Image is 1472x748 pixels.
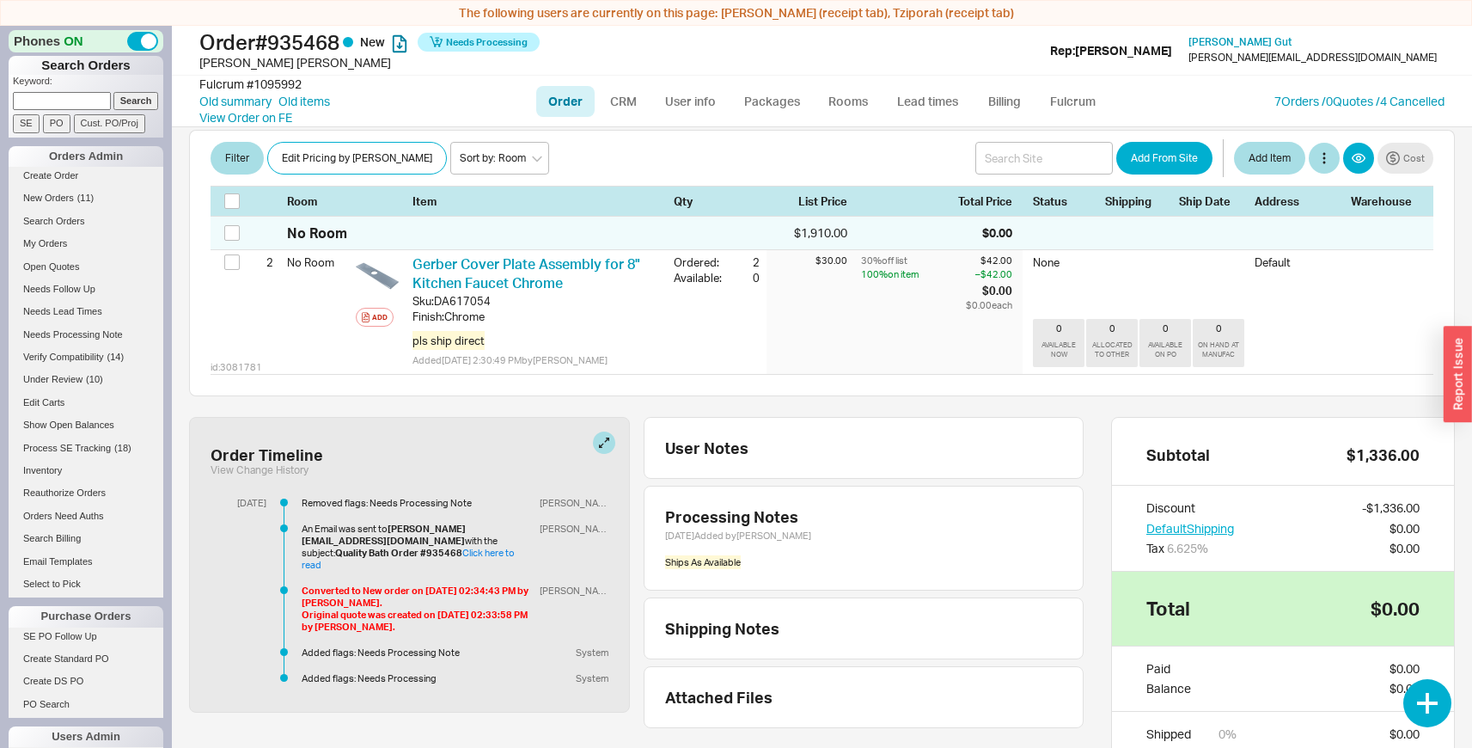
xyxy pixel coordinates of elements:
[1255,254,1341,319] div: Default
[1249,148,1291,169] span: Add Item
[974,86,1035,117] a: Billing
[1255,193,1341,209] div: Address
[9,280,163,298] a: Needs Follow Up
[199,110,292,125] a: View Order on FE
[9,189,163,207] a: New Orders(11)
[742,270,760,285] div: 0
[13,75,163,92] p: Keyword:
[9,371,163,389] a: Under Review(10)
[9,146,163,167] div: Orders Admin
[9,439,163,457] a: Process SE Tracking(18)
[966,267,1012,281] div: – $42.00
[1390,540,1420,557] div: $0.00
[287,248,349,277] div: No Room
[1056,322,1062,334] div: 0
[665,530,1063,542] div: [DATE] Added by [PERSON_NAME]
[861,254,962,267] div: 30 % off list
[665,438,1077,457] div: User Notes
[9,484,163,502] a: Reauthorize Orders
[107,352,125,362] span: ( 14 )
[302,523,533,571] div: An Email was sent to with the subject:
[533,523,608,535] div: [PERSON_NAME]
[1219,726,1237,743] div: 0 %
[884,86,971,117] a: Lead times
[412,353,660,367] div: Added [DATE] 2:30:49 PM by [PERSON_NAME]
[114,443,131,453] span: ( 18 )
[287,224,347,242] div: No Room
[861,267,962,281] div: 100 % on item
[225,148,249,169] span: Filter
[9,530,163,548] a: Search Billing
[43,114,70,132] input: PO
[665,688,773,707] div: Attached Files
[1050,42,1172,59] div: Rep: [PERSON_NAME]
[356,308,394,327] button: Add
[1090,340,1134,359] div: ALLOCATED TO OTHER
[729,254,760,270] div: 2
[966,300,1012,310] div: $0.00 each
[418,33,540,52] button: Needs Processing
[816,86,881,117] a: Rooms
[9,416,163,434] a: Show Open Balances
[767,193,847,209] div: List Price
[9,575,163,593] a: Select to Pick
[302,523,466,547] b: [PERSON_NAME][EMAIL_ADDRESS][DOMAIN_NAME]
[4,4,1468,21] div: The following users are currently on this page:
[982,224,1012,242] div: $0.00
[199,30,741,54] h1: Order # 935468
[211,445,323,464] div: Order Timeline
[767,224,847,242] div: $1,910.00
[569,647,608,659] div: System
[9,628,163,646] a: SE PO Follow Up
[199,76,302,93] div: Fulcrum # 1095992
[1188,36,1292,48] a: [PERSON_NAME] Gut
[674,254,729,270] div: Ordered:
[211,361,262,374] span: id: 3081781
[1196,340,1241,359] div: ON HAND AT MANUFAC
[533,497,608,509] div: [PERSON_NAME]
[77,193,95,203] span: ( 11 )
[674,193,760,209] div: Qty
[302,585,533,609] div: Converted to New order on [DATE] 02:34:43 PM by [PERSON_NAME].
[1146,520,1234,537] button: DefaultShipping
[1143,340,1188,359] div: AVAILABLE ON PO
[9,303,163,321] a: Needs Lead Times
[1109,322,1115,334] div: 0
[1105,193,1169,209] div: Shipping
[1167,541,1208,555] span: 6.625 %
[1377,143,1433,174] button: Cost
[287,193,349,209] div: Room
[533,585,608,597] div: [PERSON_NAME]
[9,348,163,366] a: Verify Compatibility(14)
[652,86,729,117] a: User info
[1163,322,1169,334] div: 0
[23,284,95,294] span: Needs Follow Up
[211,464,308,476] button: View Change History
[674,270,729,285] div: Available:
[1216,322,1222,334] div: 0
[1146,445,1210,464] div: Subtotal
[302,497,533,509] div: Removed flags: Needs Processing Note
[372,310,388,324] div: Add
[302,547,516,571] a: Click here to read
[23,329,123,340] span: Needs Processing Note
[1390,520,1420,537] div: $0.00
[9,507,163,525] a: Orders Need Auths
[278,93,330,110] a: Old items
[1033,193,1095,209] div: Status
[412,331,485,350] span: pls ship direct
[536,86,595,117] a: Order
[1351,193,1420,209] div: Warehouse
[966,283,1012,298] div: $0.00
[767,254,847,267] div: $30.00
[64,32,83,50] span: ON
[1371,599,1420,618] div: $0.00
[665,619,1077,638] div: Shipping Notes
[1188,52,1437,64] div: [PERSON_NAME][EMAIL_ADDRESS][DOMAIN_NAME]
[9,727,163,747] div: Users Admin
[732,86,813,117] a: Packages
[9,672,163,690] a: Create DS PO
[958,193,1023,209] div: Total Price
[302,672,533,684] div: Added flags: Needs Processing
[446,30,528,54] span: Needs Processing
